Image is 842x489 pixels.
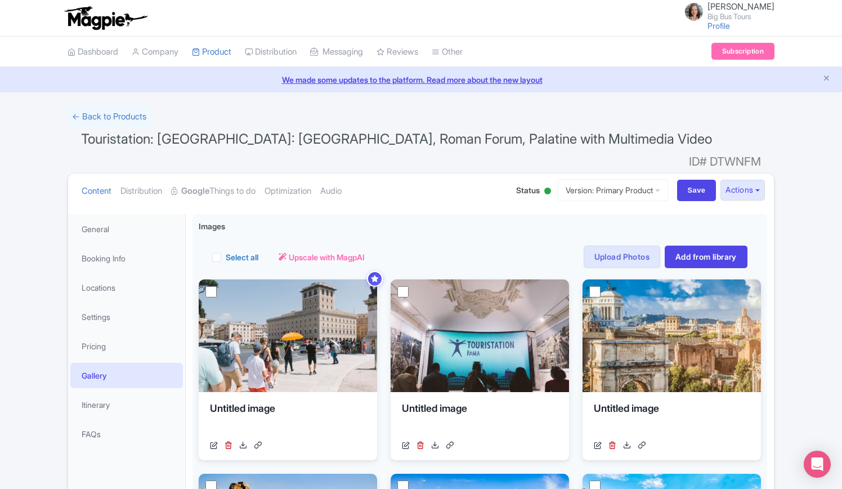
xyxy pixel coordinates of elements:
a: General [70,216,183,242]
a: Product [192,37,231,68]
a: Version: Primary Product [558,179,668,201]
span: Touristation: [GEOGRAPHIC_DATA]: [GEOGRAPHIC_DATA], Roman Forum, Palatine with Multimedia Video [81,131,712,147]
a: ← Back to Products [68,106,151,128]
span: Status [516,184,540,196]
div: Untitled image [402,401,558,435]
img: logo-ab69f6fb50320c5b225c76a69d11143b.png [62,6,149,30]
input: Save [677,180,716,201]
a: Subscription [711,43,774,60]
div: Untitled image [210,401,366,435]
a: GoogleThings to do [171,174,256,209]
a: [PERSON_NAME] Big Bus Tours [678,2,774,20]
a: Itinerary [70,392,183,417]
a: Locations [70,275,183,300]
a: Upscale with MagpAI [279,251,365,263]
a: Distribution [120,174,162,209]
a: Optimization [265,174,311,209]
a: FAQs [70,421,183,447]
a: Dashboard [68,37,118,68]
a: Profile [707,21,730,30]
div: Untitled image [594,401,750,435]
div: Open Intercom Messenger [804,451,831,478]
span: Images [199,220,225,232]
a: Other [432,37,463,68]
a: Gallery [70,363,183,388]
a: Distribution [245,37,297,68]
a: Reviews [377,37,418,68]
a: We made some updates to the platform. Read more about the new layout [7,74,835,86]
button: Close announcement [822,73,831,86]
label: Select all [226,251,258,263]
a: Content [82,174,111,209]
a: Messaging [310,37,363,68]
span: [PERSON_NAME] [707,1,774,12]
button: Actions [720,180,765,201]
div: Active [542,183,553,201]
a: Pricing [70,334,183,359]
a: Booking Info [70,246,183,271]
span: ID# DTWNFM [689,150,761,173]
a: Company [132,37,178,68]
span: Upscale with MagpAI [289,251,365,263]
a: Settings [70,304,183,330]
small: Big Bus Tours [707,13,774,20]
a: Add from library [665,246,747,268]
img: jfp7o2nd6rbrsspqilhl.jpg [685,3,703,21]
strong: Google [181,185,209,198]
a: Upload Photos [584,246,660,268]
a: Audio [320,174,342,209]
